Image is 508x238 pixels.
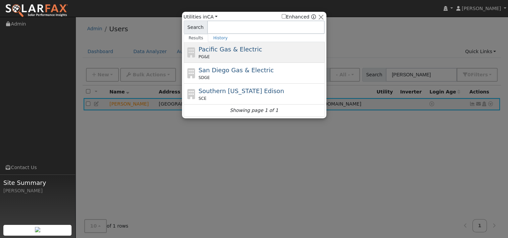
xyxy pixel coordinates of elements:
span: PG&E [198,54,210,60]
img: retrieve [35,227,40,232]
span: SDGE [198,75,210,81]
span: SCE [198,95,206,102]
a: CA [207,14,218,19]
div: [PERSON_NAME] [3,187,72,194]
i: Showing page 1 of 1 [230,107,278,114]
span: Southern [US_STATE] Edison [198,87,284,94]
span: Site Summary [3,178,72,187]
span: Utilities in [184,13,218,21]
span: San Diego Gas & Electric [198,67,274,74]
img: SolarFax [5,4,68,18]
span: [PERSON_NAME] [462,6,501,11]
a: History [208,34,233,42]
span: Pacific Gas & Electric [198,46,262,53]
label: Enhanced [282,13,310,21]
span: Search [184,21,207,34]
input: Enhanced [282,14,286,18]
a: Results [184,34,209,42]
a: Enhanced Providers [311,14,316,19]
span: Show enhanced providers [282,13,316,21]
